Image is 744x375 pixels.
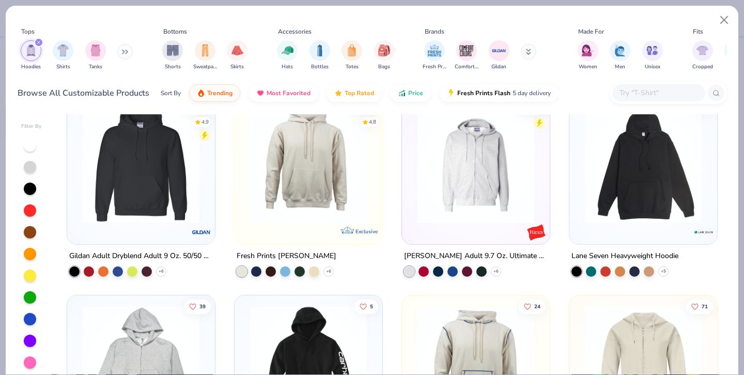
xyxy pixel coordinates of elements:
button: filter button [277,40,298,71]
img: 4056525b-e9ee-4048-b5f4-b096bfc2f1de [372,107,499,223]
img: 0d20bbd1-2ec3-4b1f-a0cf-0f49d3b5fcb7 [78,107,205,223]
div: filter for Cropped [692,40,713,71]
span: 39 [200,304,206,309]
button: filter button [162,40,183,71]
img: Bags Image [378,44,390,56]
div: filter for Hats [277,40,298,71]
div: filter for Hoodies [21,40,41,71]
button: filter button [193,40,217,71]
div: filter for Comfort Colors [455,40,478,71]
span: + 6 [159,268,164,275]
img: Gildan logo [191,222,212,243]
button: filter button [53,40,73,71]
div: Browse All Customizable Products [18,87,149,99]
button: filter button [610,40,630,71]
span: Bags [378,63,390,71]
img: trending.gif [197,89,205,97]
button: Like [686,299,713,313]
button: filter button [692,40,713,71]
button: filter button [489,40,509,71]
img: Tanks Image [90,44,101,56]
img: 78db4de1-97f2-4fe2-9966-a233fe608371 [539,107,666,223]
img: Gildan Image [491,43,507,58]
button: Like [354,299,378,313]
button: filter button [642,40,663,71]
div: filter for Women [578,40,598,71]
span: + 6 [326,268,331,275]
div: filter for Unisex [642,40,663,71]
button: Like [519,100,546,115]
span: Bottles [311,63,329,71]
span: 24 [534,304,540,309]
button: filter button [578,40,598,71]
span: Top Rated [345,89,374,97]
div: filter for Bottles [309,40,330,71]
button: Like [351,100,378,115]
img: 4cba63b0-d7b1-4498-a49e-d83b35899c19 [245,107,372,223]
img: TopRated.gif [334,89,343,97]
span: Gildan [491,63,506,71]
div: Accessories [278,27,312,36]
div: filter for Shorts [162,40,183,71]
button: filter button [455,40,478,71]
button: Trending [189,84,240,102]
div: Brands [425,27,444,36]
div: filter for Gildan [489,40,509,71]
button: filter button [227,40,247,71]
span: Most Favorited [267,89,311,97]
button: Like [699,100,713,115]
img: Hats Image [282,44,293,56]
div: filter for Tanks [85,40,106,71]
div: Tops [21,27,35,36]
span: Hoodies [21,63,41,71]
span: Price [408,89,423,97]
img: Hanes logo [526,222,547,243]
img: Skirts Image [231,44,243,56]
img: Lane Seven logo [693,222,714,243]
span: Exclusive [355,228,378,235]
img: d4f2fbe1-82be-444d-8301-3118952be36b [580,107,707,223]
div: 4.9 [202,118,209,126]
span: + 6 [493,268,499,275]
img: Unisex Image [646,44,658,56]
div: Sort By [161,88,181,98]
button: Like [184,299,211,313]
div: filter for Shirts [53,40,73,71]
img: flash.gif [447,89,455,97]
button: Most Favorited [249,84,318,102]
img: Women Image [582,44,594,56]
img: Fresh Prints Image [427,43,442,58]
div: Fits [693,27,703,36]
img: Cropped Image [696,44,708,56]
span: Sweatpants [193,63,217,71]
div: filter for Skirts [227,40,247,71]
div: Gildan Adult Dryblend Adult 9 Oz. 50/50 Hood [69,250,213,263]
span: + 5 [661,268,666,275]
span: Unisex [645,63,660,71]
button: filter button [21,40,41,71]
div: [PERSON_NAME] Adult 9.7 Oz. Ultimate Cotton 90/10 Full-Zip Hood [404,250,548,263]
button: Price [390,84,431,102]
button: filter button [374,40,395,71]
span: Cropped [692,63,713,71]
button: filter button [85,40,106,71]
div: Filter By [21,123,42,130]
span: 71 [702,304,708,309]
span: Totes [346,63,359,71]
button: filter button [342,40,362,71]
img: Shirts Image [57,44,69,56]
div: filter for Bags [374,40,395,71]
img: Bottles Image [314,44,326,56]
button: Like [184,100,211,115]
span: Fresh Prints [423,63,446,71]
img: Men Image [614,44,626,56]
span: Women [579,63,597,71]
div: Bottoms [163,27,187,36]
span: Tanks [89,63,102,71]
input: Try "T-Shirt" [618,87,698,99]
img: Sweatpants Image [199,44,211,56]
img: 11ffa2d8-0546-469f-8f1d-d372bf6de768 [412,107,539,223]
div: filter for Sweatpants [193,40,217,71]
div: filter for Totes [342,40,362,71]
img: Totes Image [346,44,358,56]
